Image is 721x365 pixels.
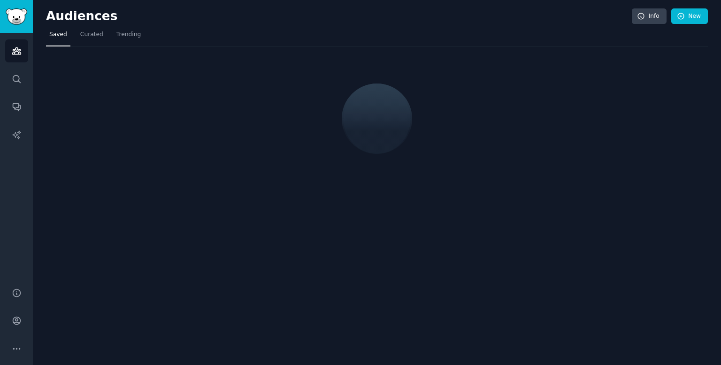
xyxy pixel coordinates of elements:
a: Trending [113,27,144,46]
span: Curated [80,30,103,39]
a: Info [632,8,667,24]
h2: Audiences [46,9,632,24]
a: Saved [46,27,70,46]
a: Curated [77,27,107,46]
a: New [671,8,708,24]
span: Saved [49,30,67,39]
span: Trending [116,30,141,39]
img: GummySearch logo [6,8,27,25]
